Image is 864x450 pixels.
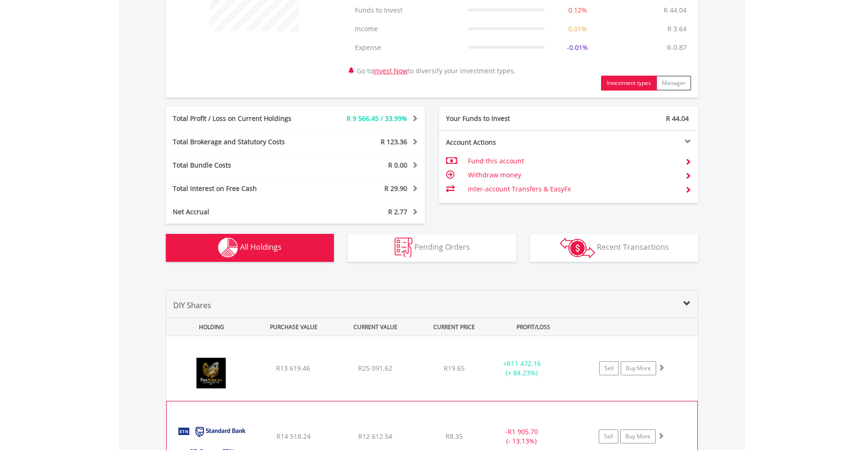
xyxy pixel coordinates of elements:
[350,38,464,57] td: Expense
[358,364,392,373] span: R25 091.62
[666,114,689,123] span: R 44.04
[620,429,656,443] a: Buy More
[549,38,606,57] td: -0.01%
[560,238,595,258] img: transactions-zar-wht.png
[468,168,678,182] td: Withdraw money
[381,137,407,146] span: R 123.36
[350,20,464,38] td: Income
[414,242,470,252] span: Pending Orders
[347,114,407,123] span: R 9 566.45 / 33.99%
[276,432,311,441] span: R14 518.24
[254,318,333,336] div: PURCHASE VALUE
[218,238,238,258] img: holdings-wht.png
[507,359,541,368] span: R11 472.16
[597,242,669,252] span: Recent Transactions
[659,1,691,20] td: R 44.04
[439,114,569,123] div: Your Funds to Invest
[468,154,678,168] td: Fund this account
[348,234,516,262] button: Pending Orders
[487,359,557,378] div: + (+ 84.23%)
[417,318,491,336] div: CURRENT PRICE
[663,20,691,38] td: R 3.64
[240,242,282,252] span: All Holdings
[549,1,606,20] td: 0.12%
[656,76,691,91] button: Manager
[395,238,412,258] img: pending_instructions-wht.png
[530,234,698,262] button: Recent Transactions
[599,429,618,443] a: Sell
[166,161,317,170] div: Total Bundle Costs
[166,114,317,123] div: Total Profit / Loss on Current Holdings
[439,138,569,147] div: Account Actions
[662,38,691,57] td: R-0.87
[171,348,251,398] img: EQU.ZA.PAN.png
[601,76,657,91] button: Investment types
[493,318,573,336] div: PROFIT/LOSS
[468,182,678,196] td: Inter-account Transfers & EasyFx
[384,184,407,193] span: R 29.90
[487,427,557,446] div: - (- 13.13%)
[388,207,407,216] span: R 2.77
[167,318,252,336] div: HOLDING
[444,364,465,373] span: R19.65
[276,364,310,373] span: R13 619.46
[166,184,317,193] div: Total Interest on Free Cash
[166,137,317,147] div: Total Brokerage and Statutory Costs
[621,361,656,375] a: Buy More
[335,318,415,336] div: CURRENT VALUE
[388,161,407,169] span: R 0.00
[446,432,463,441] span: R8.35
[173,300,211,310] span: DIY Shares
[166,207,317,217] div: Net Accrual
[358,432,392,441] span: R12 612.54
[549,20,606,38] td: 0.01%
[599,361,619,375] a: Sell
[166,234,334,262] button: All Holdings
[350,1,464,20] td: Funds to Invest
[373,66,408,75] a: Invest Now
[508,427,538,436] span: R1 905.70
